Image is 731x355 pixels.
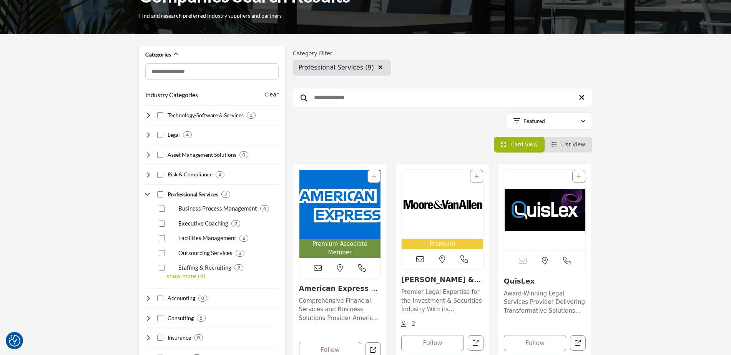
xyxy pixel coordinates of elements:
p: Executive Coaching: Offering coaching services to help securities industry executives improve the... [178,219,228,228]
p: Comprehensive Financial Services and Business Solutions Provider American Express offers world-cl... [299,297,381,323]
a: Open quislex in new tab [570,335,586,351]
a: View List [552,141,585,148]
p: Outsourcing Services: Providing outsourced services, such as back-office support, to securities i... [178,249,233,257]
span: Professional Services (9) [299,64,374,71]
b: 3 [250,113,253,118]
button: Consent Preferences [9,335,20,347]
img: American Express Company [299,170,381,239]
span: Premium Associate Member [301,240,379,257]
h4: Asset Management Solutions: Offering investment strategies, portfolio management, and performance... [168,151,236,159]
div: 4 Results For Business Process Management [260,205,269,212]
a: Premier Legal Expertise for the Investment & Securities Industry With its headquarters in [GEOGRA... [401,286,483,314]
span: List View [561,141,585,148]
h2: Categories [145,51,171,58]
input: Select Business Process Management checkbox [159,206,165,212]
p: show more (4) [167,272,279,280]
h4: Legal: Providing legal advice, compliance support, and litigation services to securities industry... [168,131,180,139]
div: Followers [401,320,415,328]
a: Add To List [474,173,479,179]
button: Industry Categories [145,90,198,100]
buton: Clear [264,91,279,99]
div: 2 Results For Staffing & Recruiting [234,264,243,271]
div: 3 Results For Technology/Software & Services [247,112,256,119]
div: 0 Results For Asset Management Solutions [239,151,248,158]
b: 2 [238,265,240,270]
b: 4 [219,172,221,177]
img: Revisit consent button [9,335,20,347]
input: Select Accounting checkbox [157,295,163,301]
h3: American Express Company [299,284,381,293]
input: Select Legal checkbox [157,132,163,138]
p: Facilities Management: Managing and maintaining physical facilities for securities industry firms. [178,234,236,242]
a: Open Listing in new tab [402,170,483,249]
a: [PERSON_NAME] & [PERSON_NAME], P... [401,275,482,292]
b: 2 [243,236,245,241]
a: Open Listing in new tab [504,170,586,250]
input: Select Asset Management Solutions checkbox [157,152,163,158]
div: 2 Results For Facilities Management [239,235,248,242]
button: Follow [504,335,567,351]
li: Card View [494,137,545,153]
h4: Consulting: Providing strategic, operational, and technical consulting services to securities ind... [168,314,194,322]
b: 0 [243,152,245,158]
li: List View [545,137,592,153]
b: 4 [186,132,189,138]
p: Staffing & Recruiting: Helping securities industry firms find and hire qualified professionals. [178,263,231,272]
h3: QuisLex [504,277,586,285]
b: 0 [201,295,204,301]
input: Select Professional Services checkbox [157,191,163,197]
a: Open Listing in new tab [299,170,381,258]
div: 4 Results For Risk & Compliance [216,171,224,178]
h4: Professional Services: Delivering staffing, training, and outsourcing services to support securit... [168,191,218,198]
a: Add To List [372,173,376,179]
input: Select Outsourcing Services checkbox [159,250,165,256]
div: 5 Results For Consulting [197,315,206,322]
b: 2 [234,221,237,226]
span: 2 [412,320,415,327]
b: 4 [263,206,266,211]
a: Comprehensive Financial Services and Business Solutions Provider American Express offers world-cl... [299,295,381,323]
input: Select Technology/Software & Services checkbox [157,112,163,118]
input: Search Keyword [293,88,592,107]
h4: Accounting: Providing financial reporting, auditing, tax, and advisory services to securities ind... [168,294,195,302]
input: Select Insurance checkbox [157,335,163,341]
p: Premier Legal Expertise for the Investment & Securities Industry With its headquarters in [GEOGRA... [401,288,483,314]
div: 7 Results For Professional Services [221,191,230,198]
b: 2 [239,250,241,256]
a: QuisLex [504,277,535,285]
img: QuisLex [504,170,586,250]
a: Open moore-van-allen-pllc in new tab [468,335,483,351]
a: View Card [501,141,538,148]
input: Select Consulting checkbox [157,315,163,321]
div: 4 Results For Legal [183,131,192,138]
h4: Insurance: Offering insurance solutions to protect securities industry firms from various risks. [168,334,191,342]
span: Premium [403,240,482,249]
input: Search Category [145,63,279,80]
h4: Risk & Compliance: Helping securities industry firms manage risk, ensure compliance, and prevent ... [168,171,213,178]
h6: Category Filter [293,50,391,57]
p: Featured [523,117,545,125]
div: 2 Results For Executive Coaching [231,220,240,227]
p: Find and research preferred industry suppliers and partners [139,12,282,20]
button: Follow [401,335,464,351]
p: Award-Winning Legal Services Provider Delivering Transformative Solutions QuisLex is an award-win... [504,289,586,315]
b: 0 [197,335,200,340]
p: Business Process Management: Managing and optimizing business processes for securities industry c... [178,204,257,213]
a: American Express Com... [299,284,381,301]
a: Add To List [576,173,581,179]
span: Card View [510,141,537,148]
b: 7 [224,192,227,197]
div: 2 Results For Outsourcing Services [236,250,244,257]
h4: Technology/Software & Services: Developing and implementing technology solutions to support secur... [168,111,244,119]
input: Select Staffing & Recruiting checkbox [159,265,165,271]
b: 5 [200,315,203,321]
input: Select Facilities Management checkbox [159,235,165,241]
div: 0 Results For Insurance [194,334,203,341]
img: Moore & Van Allen, PLLC [402,170,483,239]
a: Award-Winning Legal Services Provider Delivering Transformative Solutions QuisLex is an award-win... [504,287,586,315]
button: Featured [507,113,592,129]
input: Select Executive Coaching checkbox [159,221,165,227]
input: Select Risk & Compliance checkbox [157,172,163,178]
h3: Moore & Van Allen, PLLC [401,275,483,284]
